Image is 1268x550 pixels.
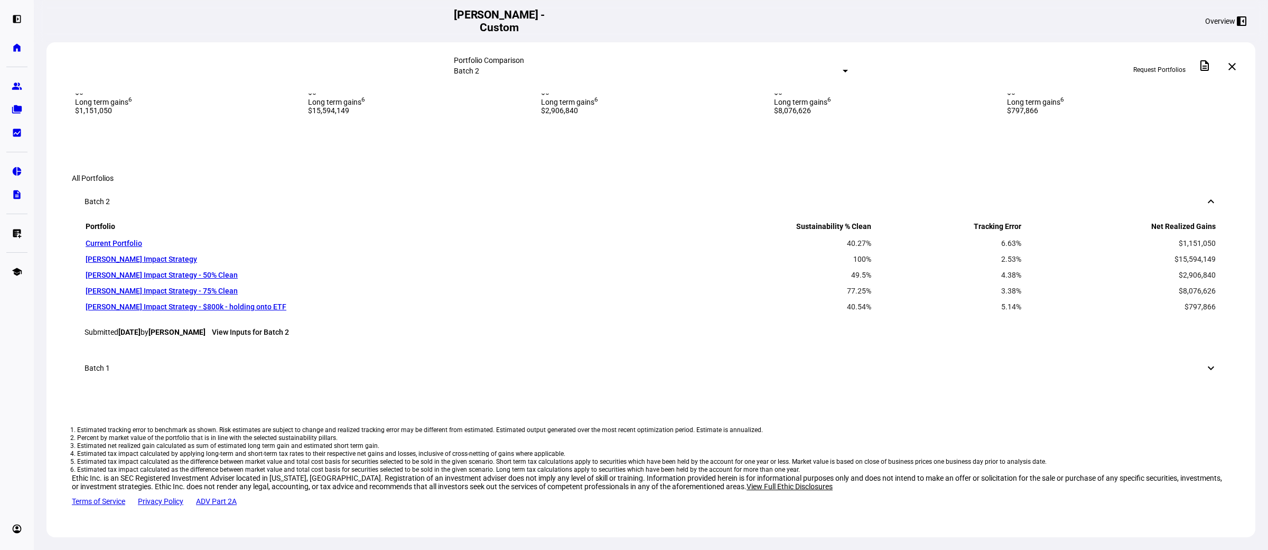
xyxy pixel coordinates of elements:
[12,166,22,177] eth-mat-symbol: pie_chart
[1197,13,1255,30] button: Overview
[454,67,479,75] mat-select-trigger: Batch 2
[6,99,27,120] a: folder_copy
[196,497,237,506] a: ADV Part 2A
[873,252,1022,267] td: 2.53%
[650,283,872,298] td: 77.25%
[6,37,27,58] a: home
[873,283,1022,298] td: 3.38%
[77,466,1225,474] li: Estimated tax impact calculated as the difference between market value and total cost basis for s...
[650,299,872,314] td: 40.54%
[1023,252,1216,267] td: $15,594,149
[75,98,132,106] span: Long term gains
[1023,283,1216,298] td: $8,076,626
[650,222,872,235] th: Sustainability % Clean
[361,96,365,104] sup: 6
[308,98,365,106] span: Long term gains
[774,98,831,106] span: Long term gains
[86,271,238,279] a: [PERSON_NAME] Impact Strategy - 50% Clean
[12,524,22,534] eth-mat-symbol: account_circle
[873,222,1022,235] th: Tracking Error
[1205,362,1217,374] mat-icon: keyboard_arrow_down
[6,184,27,205] a: description
[450,8,549,34] h2: [PERSON_NAME] - Custom
[650,252,872,267] td: 100%
[12,81,22,91] eth-mat-symbol: group
[1198,59,1211,72] mat-icon: description
[12,14,22,24] eth-mat-symbol: left_panel_open
[77,434,1225,442] li: Percent by market value of the portfolio that is in line with the selected sustainability pillars.
[118,328,141,336] strong: [DATE]
[1007,98,1064,106] span: Long term gains
[12,127,22,138] eth-mat-symbol: bid_landscape
[85,364,110,372] div: Batch 1
[6,76,27,97] a: group
[12,104,22,115] eth-mat-symbol: folder_copy
[12,228,22,239] eth-mat-symbol: list_alt_add
[6,161,27,182] a: pie_chart
[1125,61,1194,78] button: Request Portfolios
[873,299,1022,314] td: 5.14%
[75,106,295,115] div: $1,151,050
[85,328,1217,336] div: Submitted
[12,189,22,200] eth-mat-symbol: description
[72,174,1230,182] div: All Portfolios
[141,328,206,336] span: by
[72,474,1230,491] div: Ethic Inc. is an SEC Registered Investment Adviser located in [US_STATE], [GEOGRAPHIC_DATA]. Regi...
[1023,222,1216,235] th: Net Realized Gains
[12,267,22,277] eth-mat-symbol: school
[873,268,1022,282] td: 4.38%
[86,302,286,311] a: [PERSON_NAME] Impact Strategy - $800k - holding onto ETF
[1007,106,1227,115] div: $797,866
[85,197,110,206] div: Batch 2
[1205,17,1235,25] div: Overview
[138,497,183,506] a: Privacy Policy
[77,426,1225,434] li: Estimated tracking error to benchmark as shown. Risk estimates are subject to change and realized...
[1235,15,1248,27] mat-icon: left_panel_close
[148,328,206,336] strong: [PERSON_NAME]
[650,236,872,251] td: 40.27%
[594,96,598,104] sup: 6
[77,450,1225,458] li: Estimated tax impact calculated by applying long-term and short-term tax rates to their respectiv...
[77,458,1225,466] li: Estimated tax impact calculated as the difference between market value and total cost basis for s...
[1023,299,1216,314] td: $797,866
[72,497,125,506] a: Terms of Service
[1023,236,1216,251] td: $1,151,050
[86,287,238,295] a: [PERSON_NAME] Impact Strategy - 75% Clean
[541,98,598,106] span: Long term gains
[86,239,142,247] a: Current Portfolio
[308,106,528,115] div: $15,594,149
[774,106,994,115] div: $8,076,626
[212,328,289,336] a: View Inputs for Batch 2
[747,482,833,491] span: View Full Ethic Disclosures
[541,106,761,115] div: $2,906,840
[12,42,22,53] eth-mat-symbol: home
[650,268,872,282] td: 49.5%
[1133,61,1186,78] span: Request Portfolios
[86,255,197,263] a: [PERSON_NAME] Impact Strategy
[1205,195,1217,208] mat-icon: keyboard_arrow_down
[827,96,831,104] sup: 6
[128,96,132,104] sup: 6
[6,122,27,143] a: bid_landscape
[454,56,848,65] div: Portfolio Comparison
[1023,268,1216,282] td: $2,906,840
[873,236,1022,251] td: 6.63%
[1226,60,1238,73] mat-icon: close
[1060,96,1064,104] sup: 6
[86,222,649,235] th: Portfolio
[77,442,1225,450] li: Estimated net realized gain calculated as sum of estimated long term gain and estimated short ter...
